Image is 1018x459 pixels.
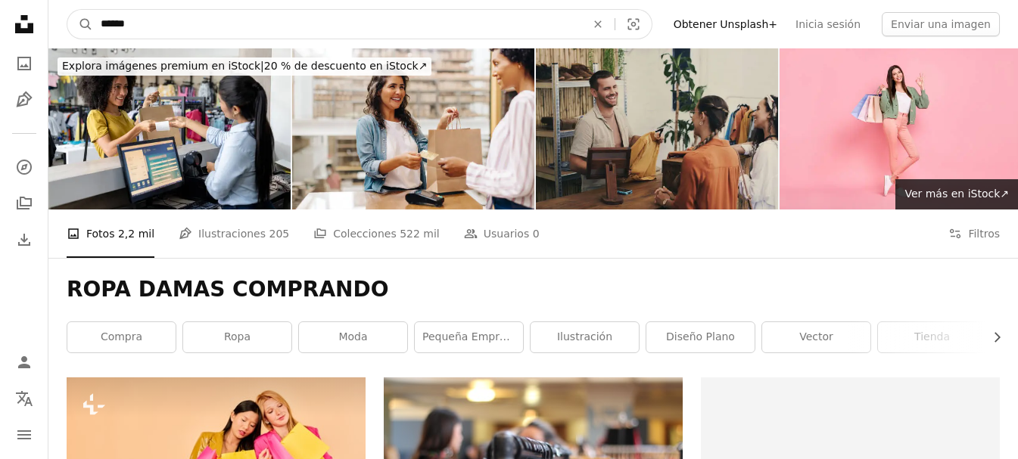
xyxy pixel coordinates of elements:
a: ilustración [531,322,639,352]
img: Cliente feliz pagando con tarjeta de crédito en una tienda de cerámica [292,48,534,209]
a: Colecciones 522 mil [313,209,440,258]
button: Menú [9,420,39,450]
form: Encuentra imágenes en todo el sitio [67,9,652,39]
button: desplazar lista a la derecha [983,322,1000,352]
span: 522 mil [400,225,440,242]
a: Ver más en iStock↗ [895,179,1018,209]
button: Buscar en Unsplash [67,10,93,39]
img: Moda, cajero y hombre en la tienda con el cliente, ventas de pequeñas empresas con sonrisa amisto... [536,48,778,209]
a: Obtener Unsplash+ [665,12,786,36]
a: Historial de descargas [9,225,39,255]
a: Colecciones [9,188,39,219]
a: Explorar [9,152,39,182]
a: Fotos [9,48,39,79]
span: Explora imágenes premium en iStock | [62,60,264,72]
a: ropa [183,322,291,352]
a: Ilustraciones [9,85,39,115]
a: Explora imágenes premium en iStock|20 % de descuento en iStock↗ [48,48,441,85]
a: Iniciar sesión / Registrarse [9,347,39,377]
a: tienda [878,322,986,352]
a: Inicia sesión [786,12,870,36]
span: Ver más en iStock ↗ [904,188,1009,200]
a: Pequeña empresa [415,322,523,352]
a: moda [299,322,407,352]
span: 0 [533,225,540,242]
button: Filtros [948,209,1000,258]
span: 20 % de descuento en iStock ↗ [62,60,427,72]
a: Usuarios 0 [464,209,540,258]
img: Mujer comprando en una tienda de ropa y pagando al cajero [48,48,291,209]
button: Idioma [9,383,39,414]
h1: ROPA DAMAS COMPRANDO [67,276,1000,303]
a: compra [67,322,176,352]
a: Ilustraciones 205 [179,209,289,258]
a: Inicio — Unsplash [9,9,39,42]
a: diseño plano [646,322,755,352]
button: Búsqueda visual [615,10,652,39]
button: Borrar [581,10,615,39]
span: 205 [269,225,289,242]
a: vector [762,322,870,352]
button: Enviar una imagen [882,12,1000,36]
